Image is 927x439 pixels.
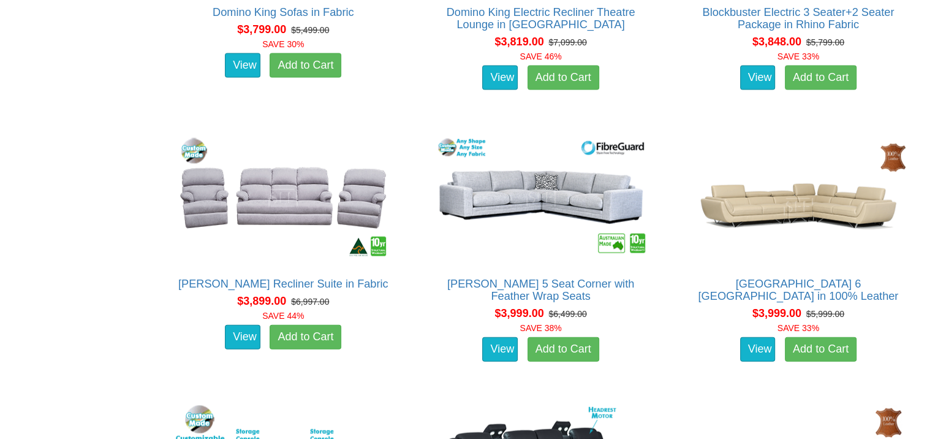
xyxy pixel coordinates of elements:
span: $3,899.00 [237,295,286,307]
img: Langham Recliner Suite in Fabric [173,131,393,265]
span: $3,819.00 [494,36,543,48]
a: Add to Cart [785,66,857,90]
span: $3,999.00 [752,307,801,319]
del: $6,997.00 [291,297,329,307]
span: $3,999.00 [494,307,543,319]
font: SAVE 44% [262,311,304,321]
span: $3,799.00 [237,23,286,36]
del: $5,499.00 [291,25,329,35]
del: $6,499.00 [548,309,586,319]
a: Add to Cart [270,325,341,349]
del: $5,799.00 [806,37,844,47]
font: SAVE 30% [262,39,304,49]
font: SAVE 46% [520,52,561,61]
span: $3,848.00 [752,36,801,48]
a: Domino King Electric Recliner Theatre Lounge in [GEOGRAPHIC_DATA] [447,6,635,31]
a: View [482,66,518,90]
a: [PERSON_NAME] Recliner Suite in Fabric [178,278,388,290]
a: View [740,337,776,362]
a: View [225,325,260,349]
font: SAVE 33% [778,323,819,333]
del: $5,999.00 [806,309,844,319]
a: [PERSON_NAME] 5 Seat Corner with Feather Wrap Seats [447,278,634,302]
del: $7,099.00 [548,37,586,47]
a: Add to Cart [270,53,341,78]
a: Add to Cart [528,337,599,362]
a: View [740,66,776,90]
a: View [482,337,518,362]
a: Blockbuster Electric 3 Seater+2 Seater Package in Rhino Fabric [702,6,894,31]
a: View [225,53,260,78]
a: Domino King Sofas in Fabric [213,6,354,18]
font: SAVE 33% [778,52,819,61]
a: [GEOGRAPHIC_DATA] 6 [GEOGRAPHIC_DATA] in 100% Leather [698,278,898,302]
font: SAVE 38% [520,323,561,333]
a: Add to Cart [785,337,857,362]
a: Add to Cart [528,66,599,90]
img: Palm Beach 6 Seat Corner Lounge in 100% Leather [688,131,909,265]
img: Erika 5 Seat Corner with Feather Wrap Seats [431,131,651,265]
